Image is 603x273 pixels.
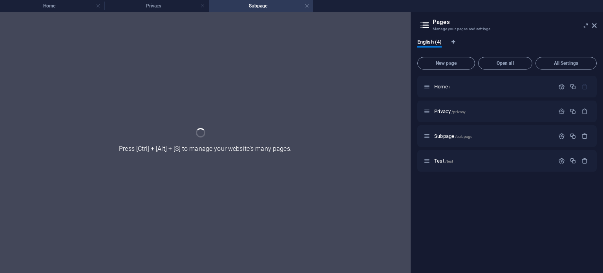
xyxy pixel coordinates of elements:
span: English (4) [417,37,442,48]
div: Remove [581,133,588,139]
button: New page [417,57,475,70]
div: Home/ [432,84,554,89]
span: /privacy [451,110,466,114]
span: /subpage [455,134,472,139]
span: Open all [482,61,529,66]
span: Click to open page [434,84,450,90]
span: Privacy [434,108,466,114]
h4: Subpage [209,2,313,10]
span: / [449,85,450,89]
div: Language Tabs [417,39,597,54]
div: Duplicate [570,83,576,90]
div: The startpage cannot be deleted [581,83,588,90]
div: Settings [558,133,565,139]
div: Subpage/subpage [432,134,554,139]
div: Settings [558,158,565,164]
div: Privacy/privacy [432,109,554,114]
h3: Manage your pages and settings [433,26,581,33]
div: Settings [558,83,565,90]
button: All Settings [535,57,597,70]
span: New page [421,61,471,66]
div: Duplicate [570,133,576,139]
h2: Pages [433,18,597,26]
h4: Privacy [104,2,209,10]
span: Click to open page [434,133,472,139]
div: Duplicate [570,158,576,164]
span: Click to open page [434,158,453,164]
button: Open all [478,57,532,70]
span: /test [445,159,453,163]
div: Duplicate [570,108,576,115]
div: Test/test [432,158,554,163]
div: Remove [581,158,588,164]
span: All Settings [539,61,593,66]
